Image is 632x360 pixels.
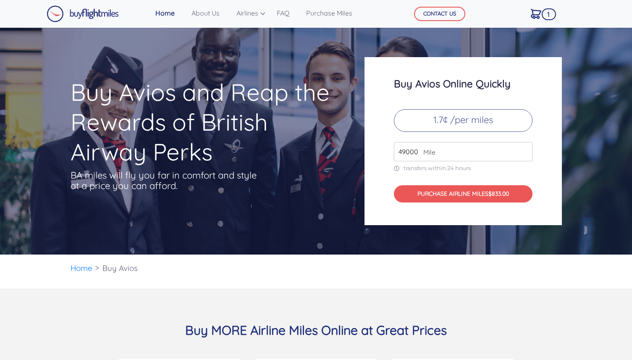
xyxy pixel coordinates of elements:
h1: Buy Avios and Reap the Rewards of British Airway Perks [71,77,332,167]
p: transfers within 24 hours [394,165,532,172]
a: Buy Flight Miles Logo [47,3,119,24]
img: Buy Flight Miles Logo [47,5,119,22]
a: Home [71,263,92,273]
a: About Us [188,5,223,21]
a: Airlines [233,5,263,21]
button: PURCHASE AIRLINE MILES$833.00 [394,185,532,202]
a: Purchase Miles [303,5,356,21]
p: BA miles will fly you far in comfort and style at a price you can afford. [71,170,260,191]
p: 1.7¢ /per miles [394,109,532,132]
a: FAQ [273,5,293,21]
h3: Buy MORE Airline Miles Online at Great Prices [71,322,562,338]
h3: Buy Avios Online Quickly [394,78,532,89]
a: 1 [527,5,545,22]
img: Cart [531,9,541,19]
a: Home [152,5,178,21]
span: Mile [419,147,435,157]
span: 1 [542,8,556,20]
li: Buy Avios [98,255,142,282]
span: $833.00 [488,190,509,197]
button: CONTACT US [414,7,465,21]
